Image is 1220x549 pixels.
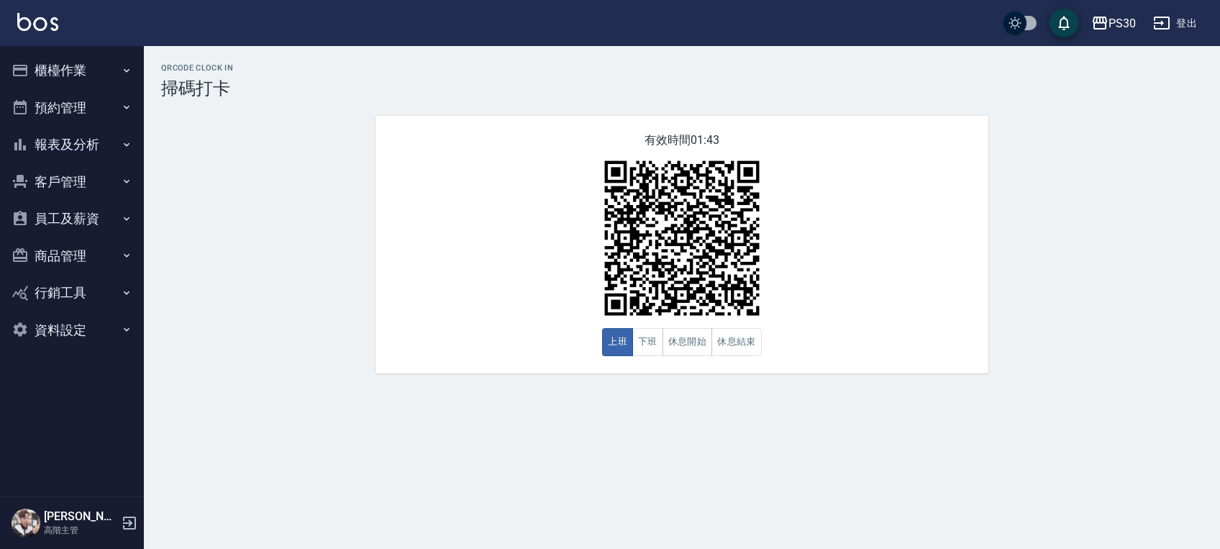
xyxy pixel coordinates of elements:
button: PS30 [1085,9,1142,38]
button: 櫃檯作業 [6,52,138,89]
button: 下班 [632,328,663,356]
button: 資料設定 [6,312,138,349]
h2: QRcode Clock In [161,63,1203,73]
img: Logo [17,13,58,31]
button: 商品管理 [6,237,138,275]
button: 休息開始 [663,328,713,356]
p: 高階主管 [44,524,117,537]
button: 上班 [602,328,633,356]
button: 休息結束 [711,328,762,356]
button: 行銷工具 [6,274,138,312]
h3: 掃碼打卡 [161,78,1203,99]
button: 登出 [1147,10,1203,37]
div: PS30 [1109,14,1136,32]
button: 客戶管理 [6,163,138,201]
button: 報表及分析 [6,126,138,163]
div: 有效時間 01:43 [375,116,988,373]
img: Person [12,509,40,537]
button: 預約管理 [6,89,138,127]
h5: [PERSON_NAME] [44,509,117,524]
button: save [1050,9,1078,37]
button: 員工及薪資 [6,200,138,237]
